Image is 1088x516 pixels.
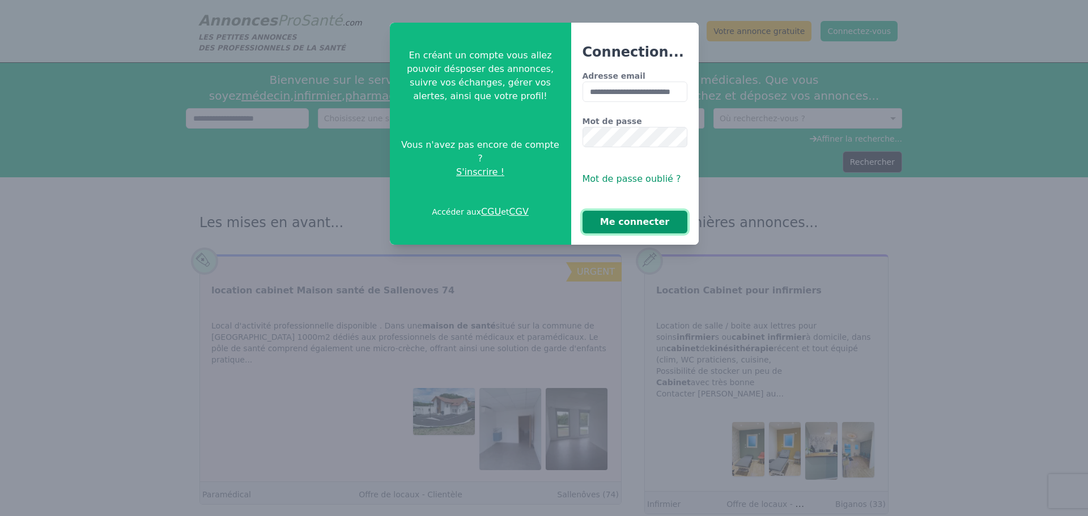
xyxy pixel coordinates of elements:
p: Accéder aux et [432,205,529,219]
label: Adresse email [583,70,687,82]
span: S'inscrire ! [456,165,504,179]
span: Vous n'avez pas encore de compte ? [399,138,562,165]
button: Me connecter [583,211,687,233]
label: Mot de passe [583,116,687,127]
p: En créant un compte vous allez pouvoir désposer des annonces, suivre vos échanges, gérer vos aler... [399,49,562,103]
a: CGV [509,206,529,217]
h3: Connection... [583,43,687,61]
a: CGU [481,206,501,217]
span: Mot de passe oublié ? [583,173,681,184]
